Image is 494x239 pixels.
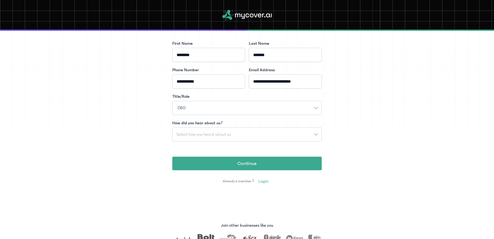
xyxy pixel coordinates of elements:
[172,120,223,126] label: How did you hear about us?
[172,157,322,170] button: Continue
[249,67,275,73] label: Email Address
[237,160,257,167] span: Continue
[255,176,271,186] a: Login
[172,67,199,73] label: Phone Number
[221,222,273,229] p: Join other businesses like you
[223,179,254,184] span: Already a member ?
[258,178,268,184] span: Login
[172,93,190,100] label: Title/Role
[249,40,269,47] label: Last Name
[174,105,189,111] span: CEO
[173,132,235,137] span: Select how you heard about us
[172,127,322,142] button: Select how you heard about us
[172,101,322,115] button: CEO
[172,40,193,47] label: First Name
